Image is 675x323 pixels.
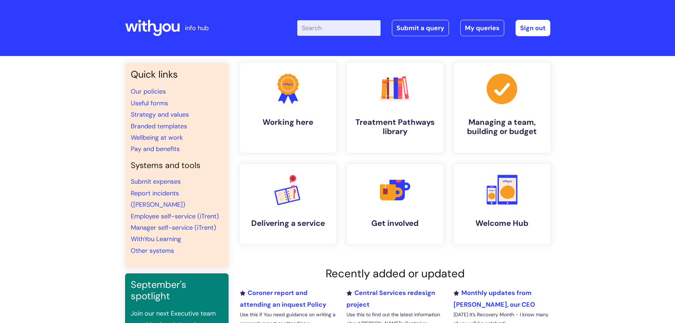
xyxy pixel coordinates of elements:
[131,110,189,119] a: Strategy and values
[246,219,331,228] h4: Delivering a service
[460,219,545,228] h4: Welcome Hub
[516,20,550,36] a: Sign out
[297,20,550,36] div: | -
[353,118,438,137] h4: Treatment Pathways library
[240,267,550,280] h2: Recently added or updated
[131,145,180,153] a: Pay and benefits
[131,133,183,142] a: Wellbeing at work
[246,118,331,127] h4: Working here
[347,289,435,308] a: Central Services redesign project
[460,118,545,137] h4: Managing a team, building or budget
[240,63,336,153] a: Working here
[454,289,535,308] a: Monthly updates from [PERSON_NAME], our CEO
[131,235,181,243] a: WithYou Learning
[131,212,219,221] a: Employee self-service (iTrent)
[240,289,326,308] a: Coroner report and attending an inquest Policy
[131,122,187,130] a: Branded templates
[297,20,381,36] input: Search
[131,189,185,209] a: Report incidents ([PERSON_NAME])
[131,69,223,80] h3: Quick links
[131,161,223,171] h4: Systems and tools
[131,223,216,232] a: Manager self-service (iTrent)
[131,246,174,255] a: Other systems
[185,22,209,34] p: info hub
[131,279,223,302] h3: September's spotlight
[454,63,550,153] a: Managing a team, building or budget
[240,164,336,244] a: Delivering a service
[347,63,443,153] a: Treatment Pathways library
[131,87,166,96] a: Our policies
[392,20,449,36] a: Submit a query
[460,20,504,36] a: My queries
[454,164,550,244] a: Welcome Hub
[131,177,181,186] a: Submit expenses
[347,164,443,244] a: Get involved
[131,99,168,107] a: Useful forms
[353,219,438,228] h4: Get involved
